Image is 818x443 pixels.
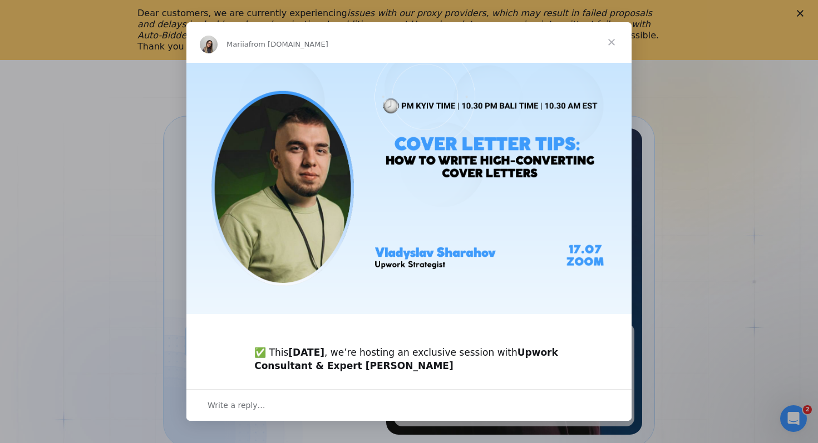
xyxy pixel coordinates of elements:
[254,347,558,371] b: Upwork Consultant & Expert [PERSON_NAME]
[137,8,663,52] div: Dear customers, we are currently experiencing . Our team is actively working to resolve the probl...
[254,333,564,372] div: ✅ This , we’re hosting an exclusive session with
[592,22,632,62] span: Close
[208,398,265,412] span: Write a reply…
[249,40,328,48] span: from [DOMAIN_NAME]
[186,389,632,421] div: Open conversation and reply
[288,347,324,358] b: [DATE]
[797,10,808,17] div: Close
[200,36,218,53] img: Profile image for Mariia
[137,8,652,41] i: issues with our proxy providers, which may result in failed proposals and delays in dashboard syn...
[226,40,249,48] span: Mariia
